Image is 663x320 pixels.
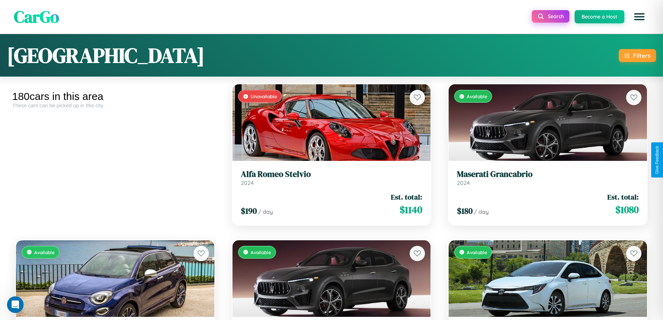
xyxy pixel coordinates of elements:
[615,203,639,217] span: $ 1080
[391,192,422,202] span: Est. total:
[457,205,473,217] span: $ 180
[12,91,218,102] div: 180 cars in this area
[575,10,624,23] button: Become a Host
[14,5,59,28] span: CarGo
[400,203,422,217] span: $ 1140
[251,93,277,99] span: Unavailable
[258,208,273,215] span: / day
[474,208,489,215] span: / day
[12,102,218,108] div: These cars can be picked up in this city.
[548,13,564,19] span: Search
[467,249,487,255] span: Available
[241,169,423,186] a: Alfa Romeo Stelvio2024
[7,296,24,313] iframe: Intercom live chat
[34,249,55,255] span: Available
[241,179,254,186] span: 2024
[7,41,205,70] h1: [GEOGRAPHIC_DATA]
[457,179,470,186] span: 2024
[630,7,649,26] button: Open menu
[457,169,639,179] h3: Maserati Grancabrio
[467,93,487,99] span: Available
[655,146,660,174] div: Give Feedback
[619,49,656,62] button: Filters
[457,169,639,186] a: Maserati Grancabrio2024
[607,192,639,202] span: Est. total:
[532,10,569,23] button: Search
[241,169,423,179] h3: Alfa Romeo Stelvio
[251,249,271,255] span: Available
[633,52,650,59] div: Filters
[241,205,257,217] span: $ 190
